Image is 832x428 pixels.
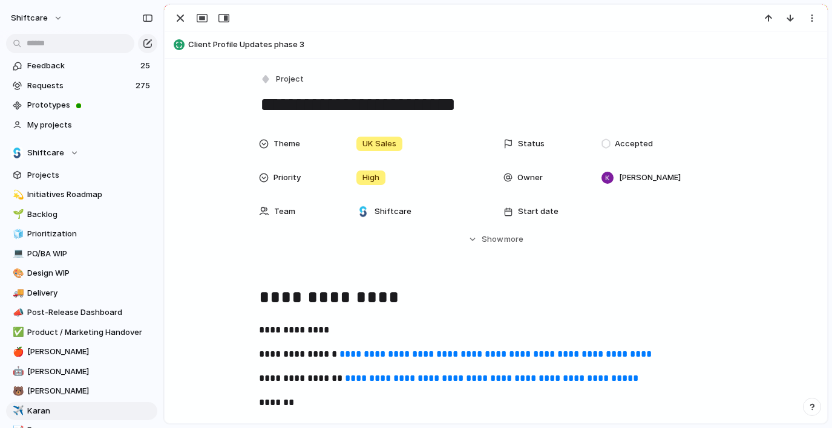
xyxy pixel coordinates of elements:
span: High [362,172,379,184]
button: Client Profile Updates phase 3 [170,35,822,54]
span: Product / Marketing Handover [27,326,153,339]
a: 🍎[PERSON_NAME] [6,343,157,361]
div: 🎨 [13,267,21,280]
span: 275 [136,80,152,92]
span: Client Profile Updates phase 3 [188,39,822,51]
button: 🎨 [11,267,23,279]
a: 🧊Prioritization [6,225,157,243]
span: Requests [27,80,132,92]
div: ✈️ [13,404,21,418]
a: 📣Post-Release Dashboard [6,303,157,322]
a: My projects [6,116,157,134]
span: Theme [274,138,300,150]
span: My projects [27,119,153,131]
a: ✅Product / Marketing Handover [6,323,157,342]
a: Requests275 [6,77,157,95]
button: 🚚 [11,287,23,299]
span: Backlog [27,209,153,221]
span: Delivery [27,287,153,299]
span: Design WIP [27,267,153,279]
span: Feedback [27,60,137,72]
span: [PERSON_NAME] [619,172,681,184]
button: 🌱 [11,209,23,221]
div: 🧊 [13,227,21,241]
button: 💫 [11,189,23,201]
button: 🧊 [11,228,23,240]
div: 🌱 [13,207,21,221]
span: Post-Release Dashboard [27,306,153,319]
a: Feedback25 [6,57,157,75]
button: shiftcare [5,8,69,28]
button: Showmore [259,229,733,250]
a: 🤖[PERSON_NAME] [6,363,157,381]
a: 🐻[PERSON_NAME] [6,382,157,400]
button: 🐻 [11,385,23,397]
div: ✅ [13,325,21,339]
div: 🍎 [13,345,21,359]
div: 💻 [13,247,21,261]
button: 📣 [11,306,23,319]
div: 🐻 [13,384,21,398]
span: shiftcare [11,12,48,24]
span: Shiftcare [27,147,64,159]
span: Show [482,233,503,245]
a: Projects [6,166,157,184]
button: 🤖 [11,366,23,378]
span: Owner [517,172,543,184]
a: 🌱Backlog [6,206,157,224]
div: 💫 [13,188,21,202]
a: 💻PO/BA WIP [6,245,157,263]
span: [PERSON_NAME] [27,346,153,358]
span: Karan [27,405,153,417]
span: [PERSON_NAME] [27,385,153,397]
div: 📣 [13,306,21,320]
a: Prototypes [6,96,157,114]
button: ✈️ [11,405,23,417]
div: 🚚 [13,286,21,300]
span: Initiatives Roadmap [27,189,153,201]
span: UK Sales [362,138,396,150]
span: Priority [274,172,301,184]
div: 🤖 [13,365,21,378]
button: ✅ [11,326,23,339]
span: Project [276,73,304,85]
a: 🎨Design WIP [6,264,157,282]
a: ✈️Karan [6,402,157,420]
button: Shiftcare [6,144,157,162]
span: [PERSON_NAME] [27,366,153,378]
a: 🚚Delivery [6,284,157,302]
span: 25 [140,60,152,72]
button: Project [258,71,307,88]
button: 🍎 [11,346,23,358]
a: 💫Initiatives Roadmap [6,186,157,204]
span: more [504,233,523,245]
span: Status [518,138,545,150]
span: Projects [27,169,153,181]
span: PO/BA WIP [27,248,153,260]
span: Team [274,206,295,218]
span: Prototypes [27,99,153,111]
span: Start date [518,206,558,218]
span: Prioritization [27,228,153,240]
span: Accepted [615,138,653,150]
span: Shiftcare [375,206,411,218]
button: 💻 [11,248,23,260]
